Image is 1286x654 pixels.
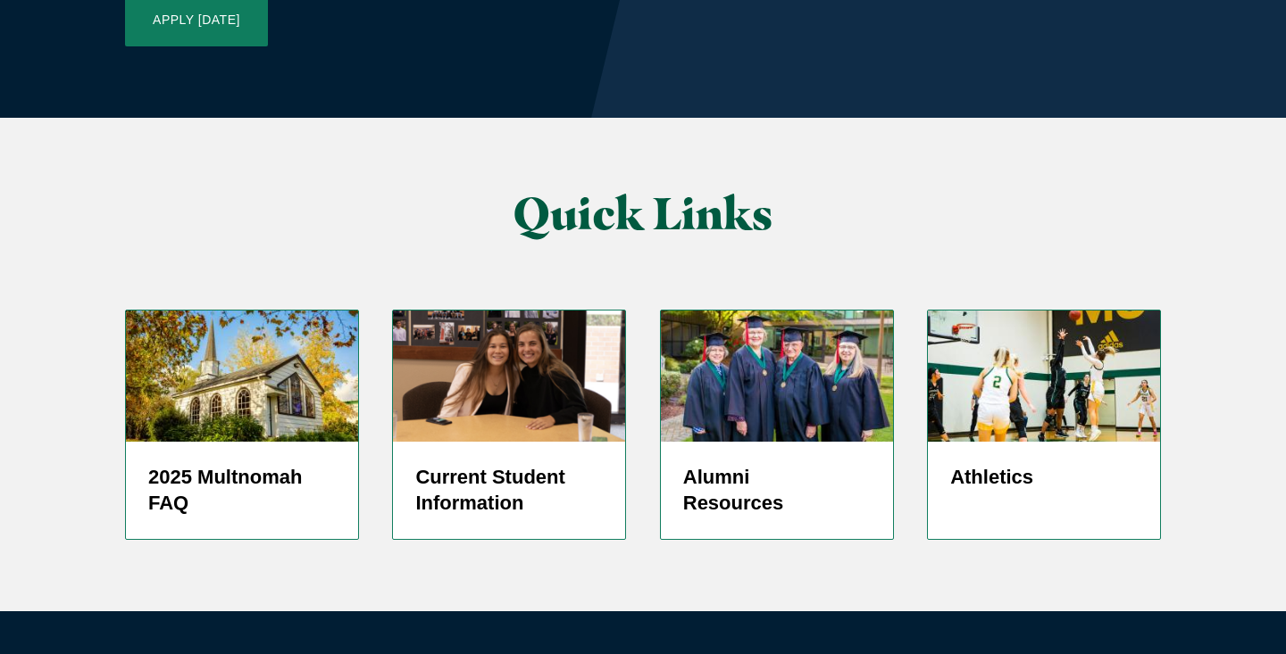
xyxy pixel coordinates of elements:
[660,310,894,540] a: 50 Year Alumni 2019 Alumni Resources
[304,189,983,238] h2: Quick Links
[392,310,626,540] a: screenshot-2024-05-27-at-1.37.12-pm Current Student Information
[928,310,1160,441] img: WBBALL_WEB
[125,310,359,540] a: Prayer Chapel in Fall 2025 Multnomah FAQ
[126,310,358,441] img: Prayer Chapel in Fall
[683,464,871,517] h5: Alumni Resources
[148,464,336,517] h5: 2025 Multnomah FAQ
[661,310,893,441] img: 50 Year Alumni 2019
[393,310,625,441] img: screenshot-2024-05-27-at-1.37.12-pm
[415,464,603,517] h5: Current Student Information
[927,310,1161,540] a: Women's Basketball player shooting jump shot Athletics
[950,464,1138,491] h5: Athletics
